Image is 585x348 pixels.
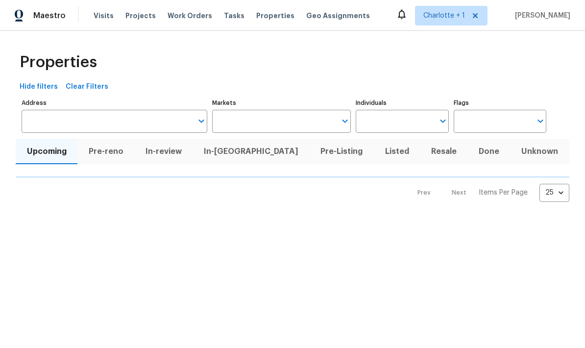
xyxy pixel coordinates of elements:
span: Projects [125,11,156,21]
span: Clear Filters [66,81,108,93]
span: Tasks [224,12,244,19]
span: Resale [426,145,462,158]
span: Unknown [516,145,563,158]
label: Markets [212,100,351,106]
span: Visits [94,11,114,21]
span: Done [474,145,505,158]
span: Listed [380,145,414,158]
div: 25 [539,180,569,205]
button: Clear Filters [62,78,112,96]
label: Individuals [356,100,448,106]
button: Open [195,114,208,128]
span: Maestro [33,11,66,21]
label: Address [22,100,207,106]
span: In-[GEOGRAPHIC_DATA] [199,145,304,158]
button: Open [436,114,450,128]
span: In-review [140,145,187,158]
span: Properties [20,57,97,67]
span: Geo Assignments [306,11,370,21]
span: Upcoming [22,145,72,158]
span: Pre-reno [83,145,128,158]
label: Flags [454,100,546,106]
span: Hide filters [20,81,58,93]
span: Charlotte + 1 [423,11,465,21]
span: Properties [256,11,294,21]
button: Open [534,114,547,128]
span: Pre-Listing [316,145,368,158]
span: [PERSON_NAME] [511,11,570,21]
span: Work Orders [168,11,212,21]
nav: Pagination Navigation [408,184,569,202]
button: Open [338,114,352,128]
button: Hide filters [16,78,62,96]
p: Items Per Page [479,188,528,198]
